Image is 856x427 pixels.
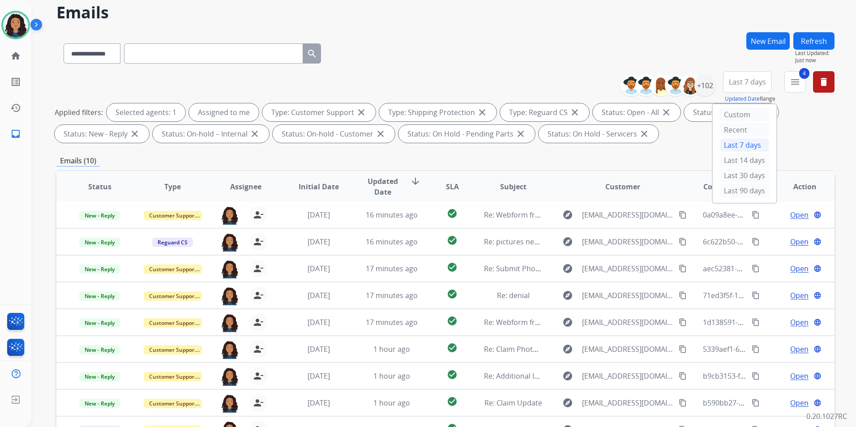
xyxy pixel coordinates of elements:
[562,290,573,301] mat-icon: explore
[107,103,185,121] div: Selected agents: 1
[356,107,367,118] mat-icon: close
[703,317,837,327] span: 1d138591-95ed-4a1c-88e8-cca59f24eebf
[562,397,573,408] mat-icon: explore
[703,237,835,247] span: 6c622b50-8700-4a8c-9661-86f7def8738f
[729,80,766,84] span: Last 7 days
[253,344,264,354] mat-icon: person_remove
[752,291,760,299] mat-icon: content_copy
[398,125,535,143] div: Status: On Hold - Pending Parts
[497,290,530,300] span: Re: denial
[790,209,809,220] span: Open
[790,290,809,301] span: Open
[679,345,687,353] mat-icon: content_copy
[593,103,681,121] div: Status: Open - All
[679,399,687,407] mat-icon: content_copy
[562,236,573,247] mat-icon: explore
[79,345,120,354] span: New - Reply
[308,398,330,408] span: [DATE]
[3,13,28,38] img: avatar
[221,233,239,252] img: agent-avatar
[88,181,111,192] span: Status
[562,344,573,354] mat-icon: explore
[273,125,395,143] div: Status: On-hold - Customer
[307,48,317,59] mat-icon: search
[679,318,687,326] mat-icon: content_copy
[720,108,769,121] div: Custom
[221,367,239,386] img: agent-avatar
[679,238,687,246] mat-icon: content_copy
[484,371,573,381] span: Re: Additional Information
[720,154,769,167] div: Last 14 days
[582,290,674,301] span: [EMAIL_ADDRESS][DOMAIN_NAME]
[144,372,202,381] span: Customer Support
[447,342,458,353] mat-icon: check_circle
[605,181,640,192] span: Customer
[447,235,458,246] mat-icon: check_circle
[129,128,140,139] mat-icon: close
[762,171,835,202] th: Action
[813,399,822,407] mat-icon: language
[784,71,806,93] button: 4
[720,123,769,137] div: Recent
[56,155,100,167] p: Emails (10)
[752,399,760,407] mat-icon: content_copy
[447,262,458,273] mat-icon: check_circle
[308,264,330,273] span: [DATE]
[703,264,839,273] span: aec52381-e2c2-46cf-81d4-b6465877ebb0
[790,263,809,274] span: Open
[813,265,822,273] mat-icon: language
[684,103,779,121] div: Status: New - Initial
[164,181,181,192] span: Type
[373,371,410,381] span: 1 hour ago
[221,206,239,225] img: agent-avatar
[582,397,674,408] span: [EMAIL_ADDRESS][DOMAIN_NAME]
[79,238,120,247] span: New - Reply
[679,291,687,299] mat-icon: content_copy
[790,344,809,354] span: Open
[221,260,239,278] img: agent-avatar
[447,369,458,380] mat-icon: check_circle
[679,372,687,380] mat-icon: content_copy
[813,318,822,326] mat-icon: language
[562,371,573,381] mat-icon: explore
[477,107,488,118] mat-icon: close
[10,102,21,113] mat-icon: history
[153,125,269,143] div: Status: On-hold – Internal
[703,181,761,192] span: Conversation ID
[253,317,264,328] mat-icon: person_remove
[10,128,21,139] mat-icon: inbox
[447,396,458,407] mat-icon: check_circle
[703,344,841,354] span: 5339aef1-696b-4820-b610-946bd7b77378
[582,371,674,381] span: [EMAIL_ADDRESS][DOMAIN_NAME]
[703,371,839,381] span: b9cb3153-f7eb-4e39-aaf9-474398a7ad7d
[813,345,822,353] mat-icon: language
[375,128,386,139] mat-icon: close
[539,125,659,143] div: Status: On Hold - Servicers
[562,317,573,328] mat-icon: explore
[582,209,674,220] span: [EMAIL_ADDRESS][DOMAIN_NAME]
[790,236,809,247] span: Open
[752,372,760,380] mat-icon: content_copy
[720,138,769,152] div: Last 7 days
[562,263,573,274] mat-icon: explore
[703,210,838,220] span: 0a09a8ee-2df8-4b13-a0cd-2f2a00dbdb7f
[725,95,760,102] button: Updated Date
[720,184,769,197] div: Last 90 days
[484,317,699,327] span: Re: Webform from [EMAIL_ADDRESS][DOMAIN_NAME] on [DATE]
[446,181,459,192] span: SLA
[790,397,809,408] span: Open
[366,317,418,327] span: 17 minutes ago
[221,394,239,413] img: agent-avatar
[790,77,800,87] mat-icon: menu
[308,210,330,220] span: [DATE]
[484,398,542,408] span: Re: Claim Update
[752,265,760,273] mat-icon: content_copy
[10,77,21,87] mat-icon: list_alt
[144,318,202,328] span: Customer Support
[55,107,103,118] p: Applied filters:
[447,208,458,219] mat-icon: check_circle
[308,344,330,354] span: [DATE]
[299,181,339,192] span: Initial Date
[569,107,580,118] mat-icon: close
[253,263,264,274] mat-icon: person_remove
